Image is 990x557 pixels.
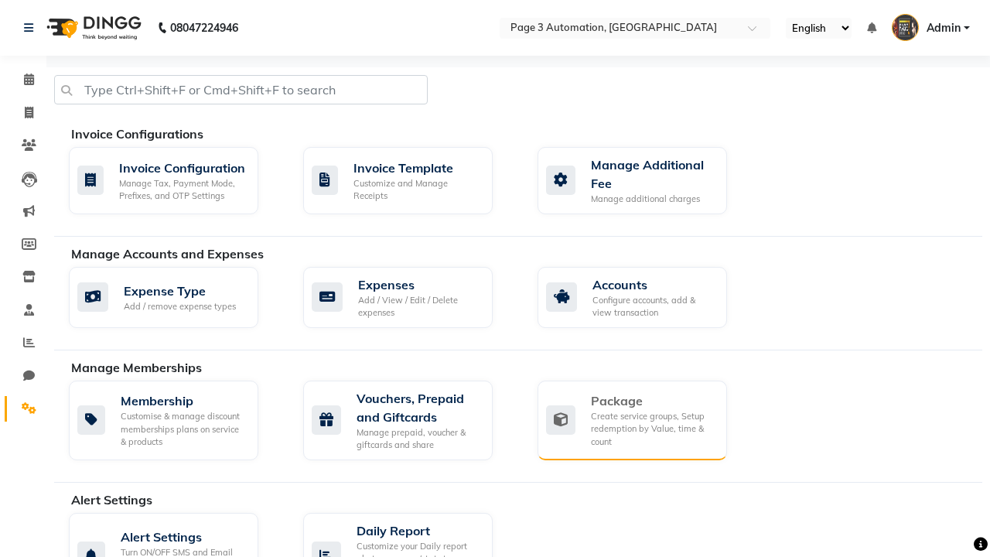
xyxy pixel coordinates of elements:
a: Invoice TemplateCustomize and Manage Receipts [303,147,514,214]
div: Invoice Configuration [119,159,246,177]
div: Add / remove expense types [124,300,236,313]
b: 08047224946 [170,6,238,50]
a: ExpensesAdd / View / Edit / Delete expenses [303,267,514,328]
div: Membership [121,391,246,410]
div: Manage prepaid, voucher & giftcards and share [357,426,480,452]
div: Accounts [592,275,715,294]
div: Customize and Manage Receipts [353,177,480,203]
div: Manage Additional Fee [591,155,715,193]
div: Configure accounts, add & view transaction [592,294,715,320]
a: Vouchers, Prepaid and GiftcardsManage prepaid, voucher & giftcards and share [303,381,514,460]
div: Alert Settings [121,528,246,546]
div: Daily Report [357,521,480,540]
div: Customise & manage discount memberships plans on service & products [121,410,246,449]
img: Admin [892,14,919,41]
div: Package [591,391,715,410]
input: Type Ctrl+Shift+F or Cmd+Shift+F to search [54,75,428,104]
a: PackageCreate service groups, Setup redemption by Value, time & count [538,381,749,460]
a: Expense TypeAdd / remove expense types [69,267,280,328]
div: Vouchers, Prepaid and Giftcards [357,389,480,426]
a: AccountsConfigure accounts, add & view transaction [538,267,749,328]
div: Expenses [358,275,480,294]
a: MembershipCustomise & manage discount memberships plans on service & products [69,381,280,460]
img: logo [39,6,145,50]
div: Manage additional charges [591,193,715,206]
div: Invoice Template [353,159,480,177]
div: Expense Type [124,282,236,300]
a: Invoice ConfigurationManage Tax, Payment Mode, Prefixes, and OTP Settings [69,147,280,214]
span: Admin [927,20,961,36]
a: Manage Additional FeeManage additional charges [538,147,749,214]
div: Manage Tax, Payment Mode, Prefixes, and OTP Settings [119,177,246,203]
div: Create service groups, Setup redemption by Value, time & count [591,410,715,449]
div: Add / View / Edit / Delete expenses [358,294,480,320]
